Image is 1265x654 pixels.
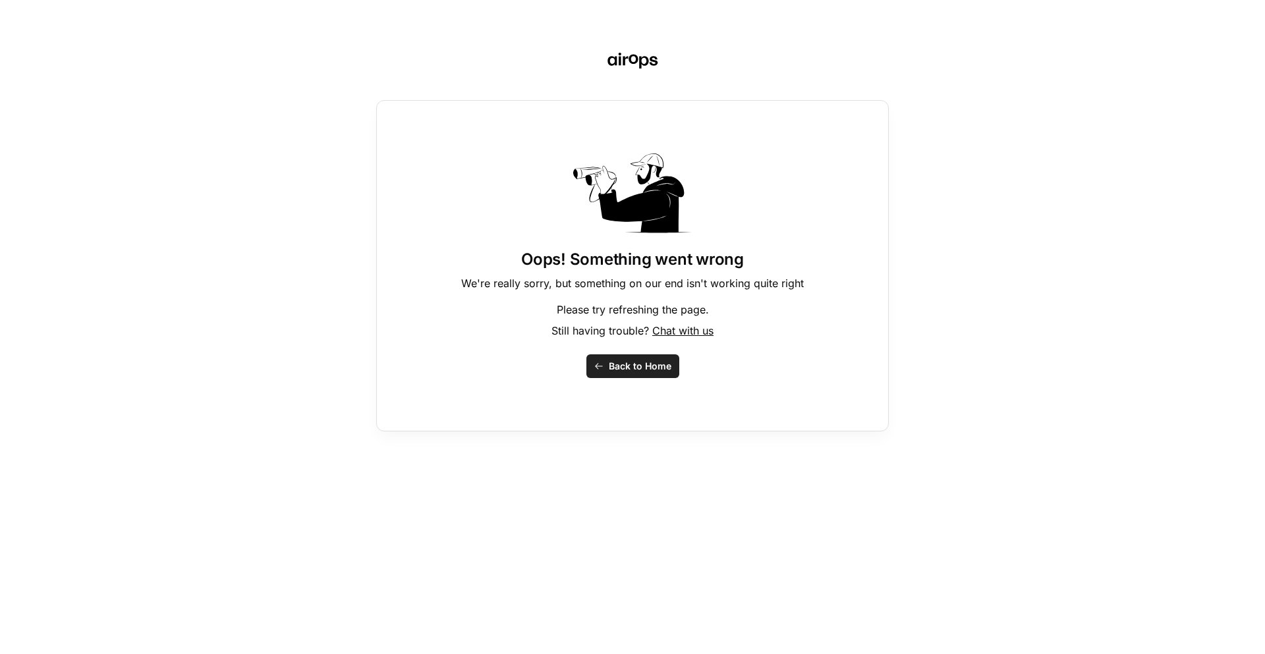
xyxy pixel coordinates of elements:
button: Back to Home [586,354,679,378]
h1: Oops! Something went wrong [521,249,744,270]
p: We're really sorry, but something on our end isn't working quite right [461,275,804,291]
p: Please try refreshing the page. [557,302,709,317]
span: Back to Home [609,360,671,373]
span: Chat with us [652,324,714,337]
p: Still having trouble? [551,323,714,339]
